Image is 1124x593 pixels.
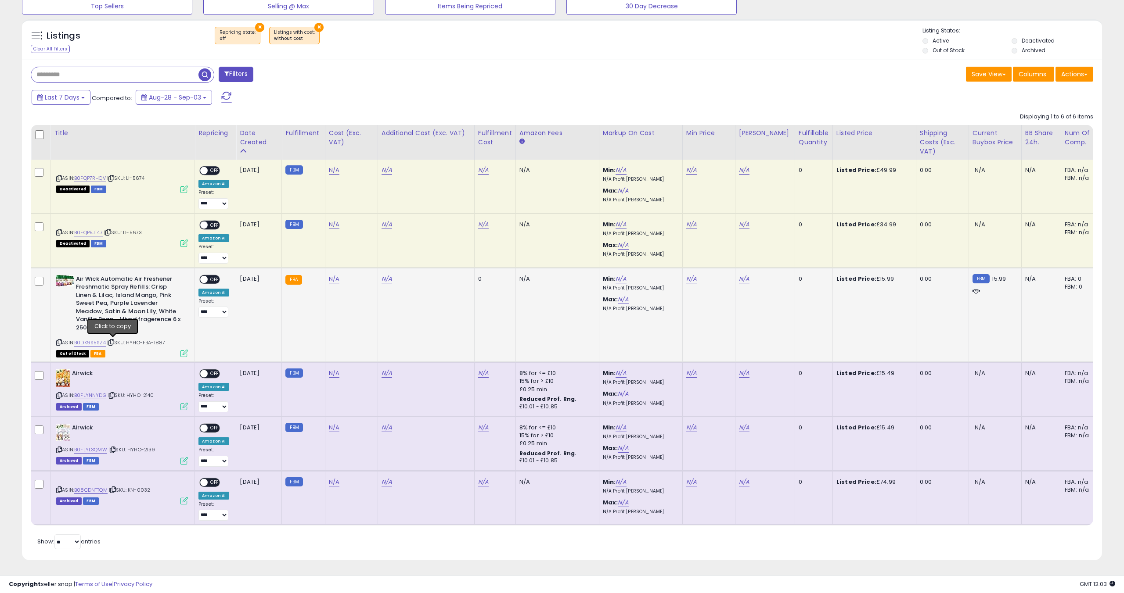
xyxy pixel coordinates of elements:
[686,220,697,229] a: N/A
[519,275,592,283] div: N/A
[519,432,592,439] div: 15% for > £10
[56,275,188,357] div: ASIN:
[109,486,150,493] span: | SKU: KN-0032
[285,129,321,138] div: Fulfillment
[208,479,222,486] span: OFF
[922,27,1102,35] p: Listing States:
[37,537,101,546] span: Show: entries
[285,477,303,486] small: FBM
[478,275,509,283] div: 0
[739,275,749,283] a: N/A
[975,478,985,486] span: N/A
[92,94,132,102] span: Compared to:
[108,446,155,453] span: | SKU: HYHO-2139
[519,377,592,385] div: 15% for > £10
[618,241,628,250] a: N/A
[603,231,676,237] p: N/A Profit [PERSON_NAME]
[836,424,909,432] div: £15.49
[1013,67,1054,82] button: Columns
[198,437,229,445] div: Amazon AI
[114,580,152,588] a: Privacy Policy
[74,392,106,399] a: B0FLYNNYDG
[382,369,392,378] a: N/A
[329,478,339,486] a: N/A
[519,457,592,464] div: £10.01 - £10.85
[91,240,107,247] span: FBM
[603,369,616,377] b: Min:
[285,423,303,432] small: FBM
[198,383,229,391] div: Amazon AI
[56,369,70,387] img: 51udMI57GcL._SL40_.jpg
[56,186,90,193] span: All listings that are unavailable for purchase on Amazon for any reason other than out-of-stock
[603,400,676,407] p: N/A Profit [PERSON_NAME]
[56,457,82,464] span: Listings that have been deleted from Seller Central
[975,166,985,174] span: N/A
[519,129,595,138] div: Amazon Fees
[992,275,1006,283] span: 15.99
[56,497,82,505] span: Listings that have been deleted from Seller Central
[329,129,374,147] div: Cost (Exc. VAT)
[74,446,107,454] a: B0FLYL3QMW
[240,478,275,486] div: [DATE]
[1065,166,1094,174] div: FBA: n/a
[240,221,275,229] div: [DATE]
[83,403,99,411] span: FBM
[274,36,315,42] div: without cost
[382,129,471,138] div: Additional Cost (Exc. VAT)
[603,379,676,386] p: N/A Profit [PERSON_NAME]
[1025,129,1057,147] div: BB Share 24h.
[149,93,201,102] span: Aug-28 - Sep-03
[198,180,229,188] div: Amazon AI
[136,90,212,105] button: Aug-28 - Sep-03
[208,275,222,283] span: OFF
[255,23,264,32] button: ×
[836,478,876,486] b: Listed Price:
[74,339,106,347] a: B0DK9S5SZ4
[799,275,826,283] div: 0
[836,220,876,229] b: Listed Price:
[240,275,275,283] div: [DATE]
[739,129,791,138] div: [PERSON_NAME]
[1065,432,1094,439] div: FBM: n/a
[603,220,616,229] b: Min:
[603,454,676,461] p: N/A Profit [PERSON_NAME]
[56,424,188,464] div: ASIN:
[739,369,749,378] a: N/A
[1065,424,1094,432] div: FBA: n/a
[219,67,253,82] button: Filters
[616,369,626,378] a: N/A
[920,424,962,432] div: 0.00
[1022,46,1045,54] label: Archived
[920,369,962,377] div: 0.00
[240,424,275,432] div: [DATE]
[382,220,392,229] a: N/A
[1020,113,1093,121] div: Displaying 1 to 6 of 6 items
[198,501,229,521] div: Preset:
[74,229,103,236] a: B0FQP5JT47
[285,220,303,229] small: FBM
[616,275,626,283] a: N/A
[208,221,222,229] span: OFF
[72,369,179,380] b: Airwick
[603,275,616,283] b: Min:
[1025,369,1054,377] div: N/A
[83,457,99,464] span: FBM
[686,129,731,138] div: Min Price
[519,450,577,457] b: Reduced Prof. Rng.
[240,129,278,147] div: Date Created
[603,129,679,138] div: Markup on Cost
[329,369,339,378] a: N/A
[220,29,256,42] span: Repricing state :
[519,369,592,377] div: 8% for <= £10
[966,67,1012,82] button: Save View
[32,90,90,105] button: Last 7 Days
[31,45,70,53] div: Clear All Filters
[1019,70,1046,79] span: Columns
[1025,478,1054,486] div: N/A
[1065,486,1094,494] div: FBM: n/a
[519,395,577,403] b: Reduced Prof. Rng.
[198,234,229,242] div: Amazon AI
[603,306,676,312] p: N/A Profit [PERSON_NAME]
[72,424,179,434] b: Airwick
[1025,275,1054,283] div: N/A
